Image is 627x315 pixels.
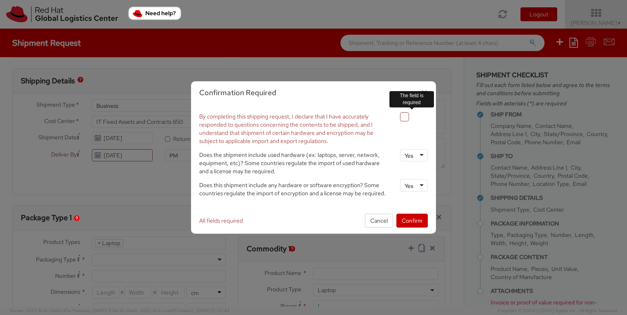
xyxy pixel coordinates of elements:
span: Does the shipment include used hardware (ex: laptops, server, network, equipment, etc)? Some coun... [199,151,380,175]
button: Confirm [396,214,428,228]
button: Cancel [365,214,393,228]
span: All fields required [199,217,243,224]
div: The field is required [389,91,434,107]
h3: Confirmation Required [199,87,428,98]
div: Yes [405,152,414,160]
span: By completing this shipping request, I declare that I have accurately responded to questions conc... [199,113,374,145]
div: Yes [405,182,414,190]
button: Need help? [128,7,181,20]
span: Does this shipment include any hardware or software encryption? Some countries regulate the impor... [199,181,386,197]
